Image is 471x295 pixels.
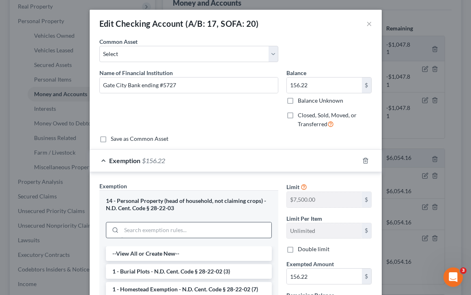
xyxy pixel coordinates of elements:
[366,19,372,28] button: ×
[287,78,362,93] input: 0.00
[287,269,362,284] input: 0.00
[286,69,306,77] label: Balance
[286,261,334,267] span: Exempted Amount
[287,192,362,207] input: --
[362,223,372,239] div: $
[298,245,329,253] label: Double limit
[121,222,271,238] input: Search exemption rules...
[286,214,322,223] label: Limit Per Item
[106,246,272,261] li: --View All or Create New--
[286,183,299,190] span: Limit
[99,183,127,189] span: Exemption
[100,78,278,93] input: Enter name...
[106,197,272,212] div: 14 - Personal Property (head of household, not claiming crops) - N.D. Cent. Code § 28-22-03
[298,112,357,127] span: Closed, Sold, Moved, or Transferred
[99,18,259,29] div: Edit Checking Account (A/B: 17, SOFA: 20)
[362,78,372,93] div: $
[287,223,362,239] input: --
[298,97,343,105] label: Balance Unknown
[460,267,467,274] span: 3
[362,269,372,284] div: $
[111,135,168,143] label: Save as Common Asset
[99,69,173,76] span: Name of Financial Institution
[142,157,165,164] span: $156.22
[362,192,372,207] div: $
[106,264,272,279] li: 1 - Burial Plots - N.D. Cent. Code § 28-22-02 (3)
[443,267,463,287] iframe: Intercom live chat
[109,157,140,164] span: Exemption
[99,37,138,46] label: Common Asset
